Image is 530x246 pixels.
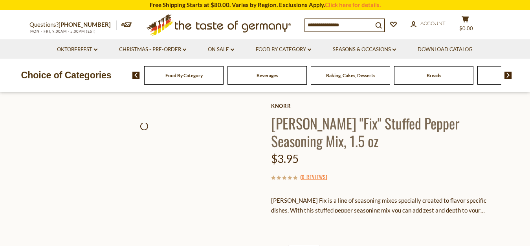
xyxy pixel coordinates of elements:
[302,173,326,181] a: 0 Reviews
[459,25,473,31] span: $0.00
[271,103,501,109] a: Knorr
[132,72,140,79] img: previous arrow
[257,72,278,78] a: Beverages
[326,72,375,78] a: Baking, Cakes, Desserts
[333,45,396,54] a: Seasons & Occasions
[454,15,477,35] button: $0.00
[300,173,327,181] span: ( )
[411,19,446,28] a: Account
[208,45,234,54] a: On Sale
[271,114,501,150] h1: [PERSON_NAME] "Fix" Stuffed Pepper Seasoning Mix, 1.5 oz
[427,72,441,78] a: Breads
[504,72,512,79] img: next arrow
[29,20,117,30] p: Questions?
[165,72,203,78] a: Food By Category
[418,45,473,54] a: Download Catalog
[59,21,111,28] a: [PHONE_NUMBER]
[256,45,311,54] a: Food By Category
[420,20,446,26] span: Account
[271,152,299,165] span: $3.95
[57,45,97,54] a: Oktoberfest
[325,1,381,8] a: Click here for details.
[271,196,501,215] p: [PERSON_NAME] Fix is a line of seasoning mixes specially created to flavor specific dishes. With ...
[119,45,186,54] a: Christmas - PRE-ORDER
[29,29,96,33] span: MON - FRI, 9:00AM - 5:00PM (EST)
